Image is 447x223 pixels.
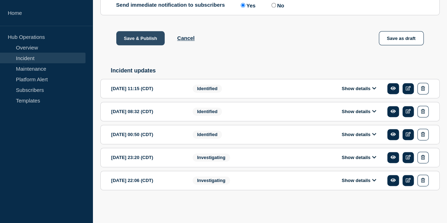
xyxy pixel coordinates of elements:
[193,130,222,139] span: Identified
[340,154,378,160] button: Show details
[340,177,378,183] button: Show details
[193,84,222,93] span: Identified
[340,108,378,115] button: Show details
[340,131,378,137] button: Show details
[111,175,182,186] div: [DATE] 22:06 (CDT)
[270,2,284,8] label: No
[239,2,255,8] label: Yes
[111,68,440,74] h2: Incident updates
[271,3,276,7] input: No
[111,152,182,163] div: [DATE] 23:20 (CDT)
[241,3,245,7] input: Yes
[340,86,378,92] button: Show details
[111,129,182,140] div: [DATE] 00:50 (CDT)
[116,31,165,45] button: Save & Publish
[111,83,182,94] div: [DATE] 11:15 (CDT)
[379,31,424,45] button: Save as draft
[116,2,225,8] p: Send immediate notification to subscribers
[193,107,222,116] span: Identified
[116,2,424,8] div: Send immediate notification to subscribers
[193,153,230,162] span: Investigating
[193,176,230,184] span: Investigating
[177,35,194,41] button: Cancel
[111,106,182,117] div: [DATE] 08:32 (CDT)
